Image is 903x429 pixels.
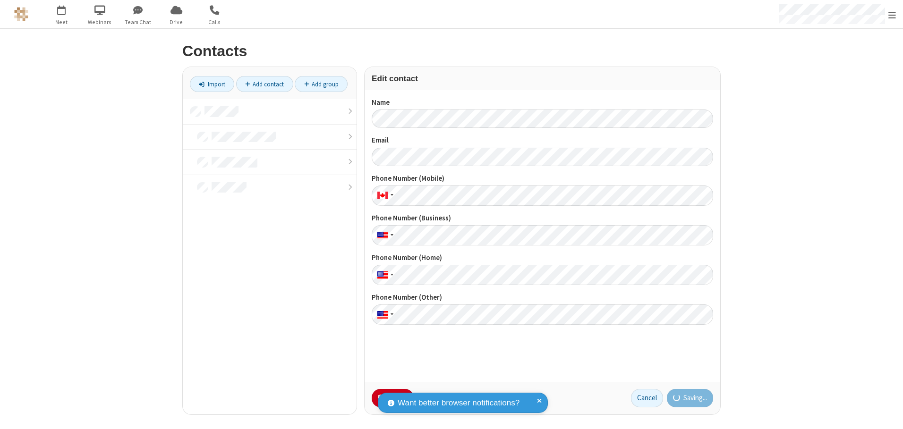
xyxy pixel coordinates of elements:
[372,213,713,224] label: Phone Number (Business)
[631,389,663,408] button: Cancel
[372,74,713,83] h3: Edit contact
[182,43,721,59] h2: Contacts
[372,304,396,325] div: United States: + 1
[14,7,28,21] img: QA Selenium DO NOT DELETE OR CHANGE
[372,173,713,184] label: Phone Number (Mobile)
[236,76,293,92] a: Add contact
[372,265,396,285] div: United States: + 1
[683,393,707,404] span: Saving...
[667,389,714,408] button: Saving...
[372,225,396,245] div: United States: + 1
[372,97,713,108] label: Name
[82,18,118,26] span: Webinars
[44,18,79,26] span: Meet
[372,185,396,206] div: Canada: + 1
[372,292,713,303] label: Phone Number (Other)
[120,18,156,26] span: Team Chat
[159,18,194,26] span: Drive
[372,389,414,408] button: Delete
[372,252,713,263] label: Phone Number (Home)
[295,76,348,92] a: Add group
[197,18,232,26] span: Calls
[190,76,234,92] a: Import
[372,135,713,146] label: Email
[398,397,520,409] span: Want better browser notifications?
